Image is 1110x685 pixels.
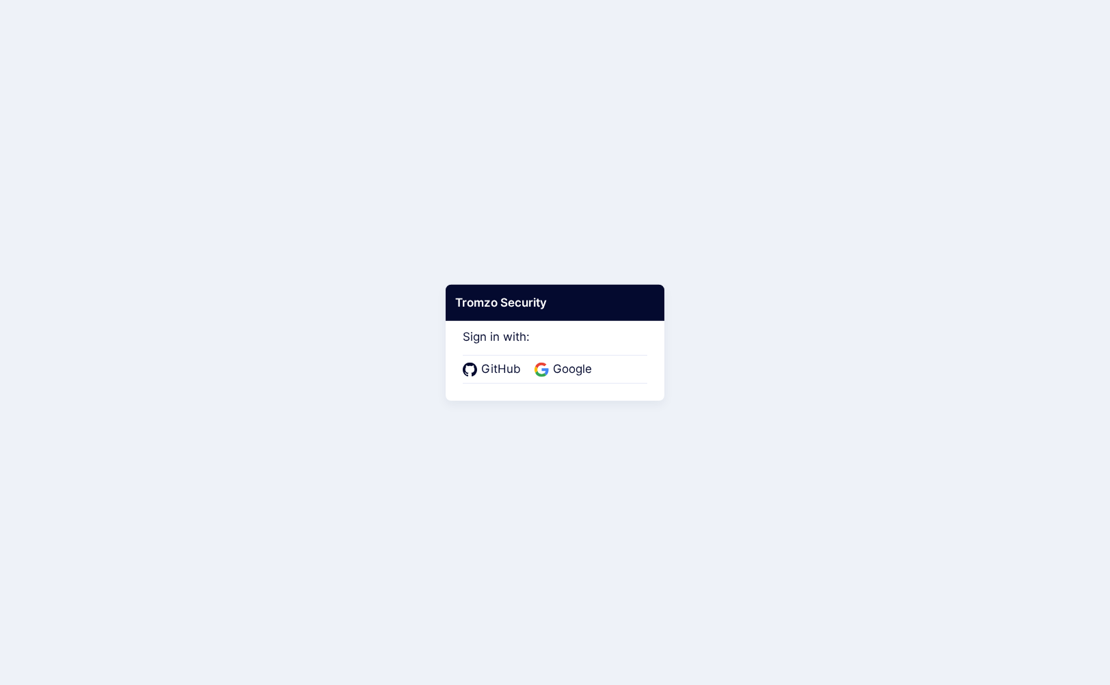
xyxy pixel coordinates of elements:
div: Sign in with: [463,311,647,383]
a: GitHub [463,361,525,378]
div: Tromzo Security [446,284,664,321]
span: GitHub [477,361,525,378]
a: Google [534,361,596,378]
span: Google [549,361,596,378]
